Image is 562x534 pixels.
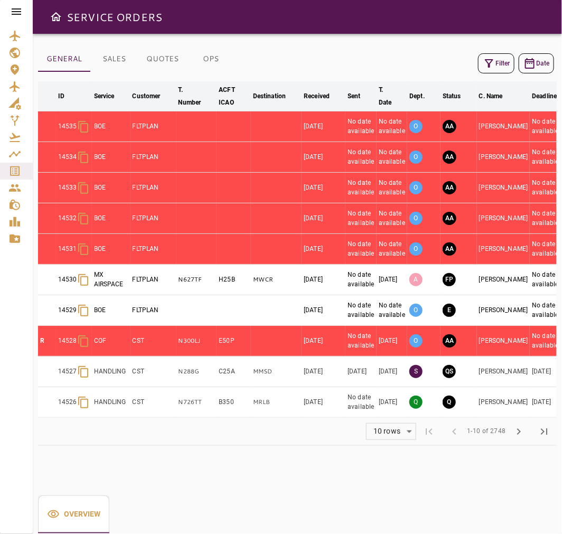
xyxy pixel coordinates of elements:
[302,234,345,265] td: [DATE]
[302,203,345,234] td: [DATE]
[531,419,557,444] span: Last Page
[304,90,330,102] div: Received
[477,203,530,234] td: [PERSON_NAME]
[92,295,130,326] td: BOE
[92,357,130,387] td: HANDLING
[130,173,176,203] td: FLTPLAN
[179,275,215,284] p: N627TF
[479,90,517,102] span: C. Name
[302,265,345,295] td: [DATE]
[377,203,408,234] td: No date available
[409,151,423,164] p: O
[38,495,109,533] div: basic tabs example
[379,83,392,109] div: T. Date
[217,387,251,418] td: B350
[348,90,374,102] span: Sent
[130,203,176,234] td: FLTPLAN
[377,142,408,173] td: No date available
[253,90,299,102] span: Destination
[377,111,408,142] td: No date available
[130,234,176,265] td: FLTPLAN
[477,387,530,418] td: [PERSON_NAME]
[92,203,130,234] td: BOE
[377,295,408,326] td: No date available
[302,173,345,203] td: [DATE]
[477,111,530,142] td: [PERSON_NAME]
[187,46,235,72] button: OPS
[58,214,77,223] p: 14532
[38,495,109,533] button: Overview
[58,90,64,102] div: ID
[538,425,550,438] span: last_page
[58,367,77,376] p: 14527
[302,295,345,326] td: [DATE]
[345,111,377,142] td: No date available
[179,336,215,345] p: N300LJ
[409,365,423,378] p: S
[345,142,377,173] td: No date available
[92,142,130,173] td: BOE
[302,142,345,173] td: [DATE]
[130,326,176,357] td: CST
[409,212,423,225] p: O
[443,273,456,286] button: FINAL PREPARATION
[133,90,174,102] span: Customer
[58,398,77,407] p: 14526
[478,53,514,73] button: Filter
[477,173,530,203] td: [PERSON_NAME]
[130,111,176,142] td: FLTPLAN
[58,153,77,162] p: 14534
[92,111,130,142] td: BOE
[38,46,90,72] button: GENERAL
[58,245,77,254] p: 14531
[416,419,442,444] span: First Page
[506,419,531,444] span: Next Page
[253,90,286,102] div: Destination
[477,295,530,326] td: [PERSON_NAME]
[45,6,67,27] button: Open drawer
[302,111,345,142] td: [DATE]
[133,90,161,102] div: Customer
[377,173,408,203] td: No date available
[443,365,456,378] button: QUOTE SENT
[443,242,456,256] button: AWAITING ASSIGNMENT
[379,83,406,109] span: T. Date
[217,357,251,387] td: C25A
[58,122,77,131] p: 14535
[58,306,77,315] p: 14529
[302,357,345,387] td: [DATE]
[130,387,176,418] td: CST
[345,357,377,387] td: [DATE]
[409,90,425,102] div: Dept.
[130,357,176,387] td: CST
[130,142,176,173] td: FLTPLAN
[94,90,115,102] div: Service
[90,46,138,72] button: SALES
[58,275,77,284] p: 14530
[409,120,423,133] p: O
[377,265,408,295] td: [DATE]
[179,367,215,376] p: N288G
[477,234,530,265] td: [PERSON_NAME]
[253,275,299,284] p: MWCR
[443,120,456,133] button: AWAITING ASSIGNMENT
[512,425,525,438] span: chevron_right
[443,151,456,164] button: AWAITING ASSIGNMENT
[58,90,78,102] span: ID
[92,326,130,357] td: COF
[532,90,557,102] div: Deadline
[348,90,361,102] div: Sent
[409,181,423,194] p: O
[345,326,377,357] td: No date available
[302,326,345,357] td: [DATE]
[58,183,77,192] p: 14533
[302,387,345,418] td: [DATE]
[92,234,130,265] td: BOE
[345,295,377,326] td: No date available
[377,357,408,387] td: [DATE]
[443,90,461,102] div: Status
[219,83,235,109] div: ACFT ICAO
[477,265,530,295] td: [PERSON_NAME]
[58,336,77,345] p: 14528
[443,181,456,194] button: AWAITING ASSIGNMENT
